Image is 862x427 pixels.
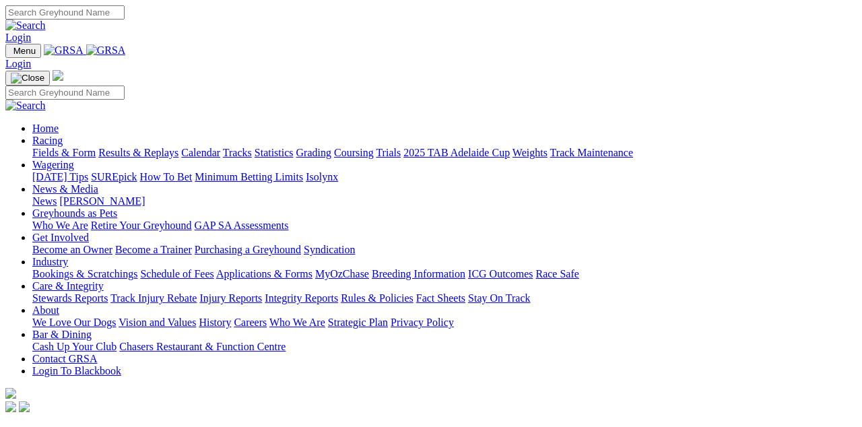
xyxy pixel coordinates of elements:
[115,244,192,255] a: Become a Trainer
[140,171,193,183] a: How To Bet
[181,147,220,158] a: Calendar
[32,292,108,304] a: Stewards Reports
[416,292,465,304] a: Fact Sheets
[32,292,857,304] div: Care & Integrity
[5,44,41,58] button: Toggle navigation
[334,147,374,158] a: Coursing
[32,341,857,353] div: Bar & Dining
[255,147,294,158] a: Statistics
[341,292,413,304] a: Rules & Policies
[119,341,286,352] a: Chasers Restaurant & Function Centre
[234,317,267,328] a: Careers
[195,220,289,231] a: GAP SA Assessments
[216,268,312,280] a: Applications & Forms
[32,220,857,232] div: Greyhounds as Pets
[110,292,197,304] a: Track Injury Rebate
[5,5,125,20] input: Search
[19,401,30,412] img: twitter.svg
[5,58,31,69] a: Login
[91,171,137,183] a: SUREpick
[265,292,338,304] a: Integrity Reports
[32,256,68,267] a: Industry
[391,317,454,328] a: Privacy Policy
[98,147,178,158] a: Results & Replays
[269,317,325,328] a: Who We Are
[315,268,369,280] a: MyOzChase
[376,147,401,158] a: Trials
[32,135,63,146] a: Racing
[5,20,46,32] img: Search
[296,147,331,158] a: Grading
[372,268,465,280] a: Breeding Information
[32,220,88,231] a: Who We Are
[32,317,116,328] a: We Love Our Dogs
[11,73,44,84] img: Close
[468,268,533,280] a: ICG Outcomes
[32,195,857,207] div: News & Media
[13,46,36,56] span: Menu
[304,244,355,255] a: Syndication
[32,123,59,134] a: Home
[195,244,301,255] a: Purchasing a Greyhound
[86,44,126,57] img: GRSA
[32,147,96,158] a: Fields & Form
[32,353,97,364] a: Contact GRSA
[32,304,59,316] a: About
[32,244,857,256] div: Get Involved
[199,317,231,328] a: History
[223,147,252,158] a: Tracks
[32,171,88,183] a: [DATE] Tips
[44,44,84,57] img: GRSA
[535,268,578,280] a: Race Safe
[32,268,857,280] div: Industry
[199,292,262,304] a: Injury Reports
[32,268,137,280] a: Bookings & Scratchings
[550,147,633,158] a: Track Maintenance
[195,171,303,183] a: Minimum Betting Limits
[59,195,145,207] a: [PERSON_NAME]
[32,147,857,159] div: Racing
[32,317,857,329] div: About
[468,292,530,304] a: Stay On Track
[119,317,196,328] a: Vision and Values
[32,232,89,243] a: Get Involved
[403,147,510,158] a: 2025 TAB Adelaide Cup
[32,341,117,352] a: Cash Up Your Club
[32,183,98,195] a: News & Media
[53,70,63,81] img: logo-grsa-white.png
[5,86,125,100] input: Search
[5,71,50,86] button: Toggle navigation
[512,147,548,158] a: Weights
[32,280,104,292] a: Care & Integrity
[306,171,338,183] a: Isolynx
[5,32,31,43] a: Login
[5,388,16,399] img: logo-grsa-white.png
[5,100,46,112] img: Search
[32,244,112,255] a: Become an Owner
[328,317,388,328] a: Strategic Plan
[32,171,857,183] div: Wagering
[5,401,16,412] img: facebook.svg
[140,268,213,280] a: Schedule of Fees
[32,365,121,376] a: Login To Blackbook
[32,329,92,340] a: Bar & Dining
[32,159,74,170] a: Wagering
[32,195,57,207] a: News
[91,220,192,231] a: Retire Your Greyhound
[32,207,117,219] a: Greyhounds as Pets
